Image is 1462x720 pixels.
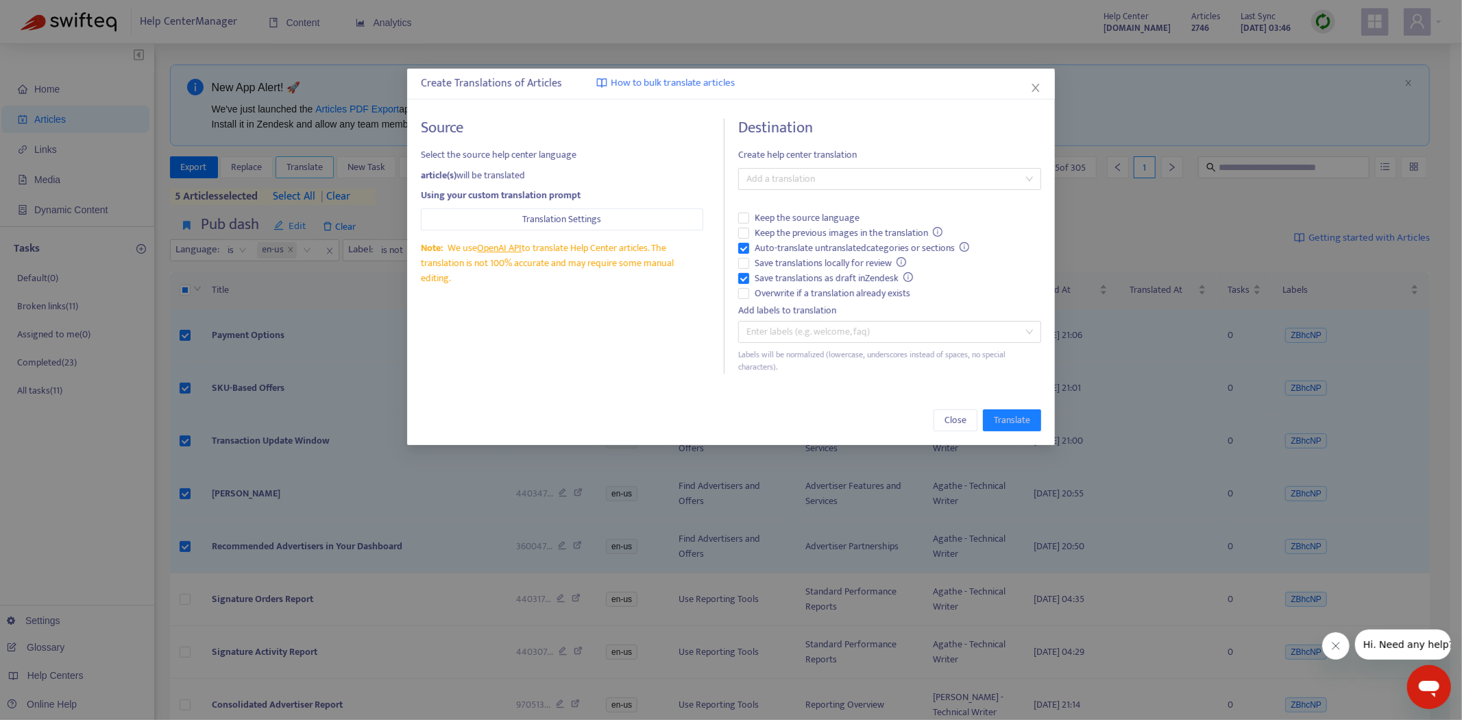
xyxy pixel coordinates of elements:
[983,409,1041,431] button: Translate
[749,241,975,256] span: Auto-translate untranslated categories or sections
[903,272,913,282] span: info-circle
[960,242,969,252] span: info-circle
[934,409,977,431] button: Close
[933,227,942,237] span: info-circle
[738,348,1041,374] div: Labels will be normalized (lowercase, underscores instead of spaces, no special characters).
[1028,80,1043,95] button: Close
[421,208,703,230] button: Translation Settings
[1030,82,1041,93] span: close
[749,211,865,226] span: Keep the source language
[749,256,912,271] span: Save translations locally for review
[421,75,1041,92] div: Create Translations of Articles
[522,212,601,227] span: Translation Settings
[478,240,522,256] a: OpenAI API
[421,241,703,286] div: We use to translate Help Center articles. The translation is not 100% accurate and may require so...
[421,188,703,203] div: Using your custom translation prompt
[611,75,735,91] span: How to bulk translate articles
[1355,629,1451,660] iframe: Message from company
[1322,632,1350,660] iframe: Close message
[738,119,1041,137] h4: Destination
[749,271,919,286] span: Save translations as draft in Zendesk
[421,240,443,256] span: Note:
[1407,665,1451,709] iframe: Button to launch messaging window
[945,413,966,428] span: Close
[421,168,703,183] div: will be translated
[897,257,906,267] span: info-circle
[749,226,949,241] span: Keep the previous images in the translation
[596,77,607,88] img: image-link
[421,147,703,163] span: Select the source help center language
[421,167,456,183] strong: article(s)
[596,75,735,91] a: How to bulk translate articles
[738,303,1041,318] div: Add labels to translation
[8,10,99,21] span: Hi. Need any help?
[738,147,1041,163] span: Create help center translation
[421,119,703,137] h4: Source
[749,286,916,301] span: Overwrite if a translation already exists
